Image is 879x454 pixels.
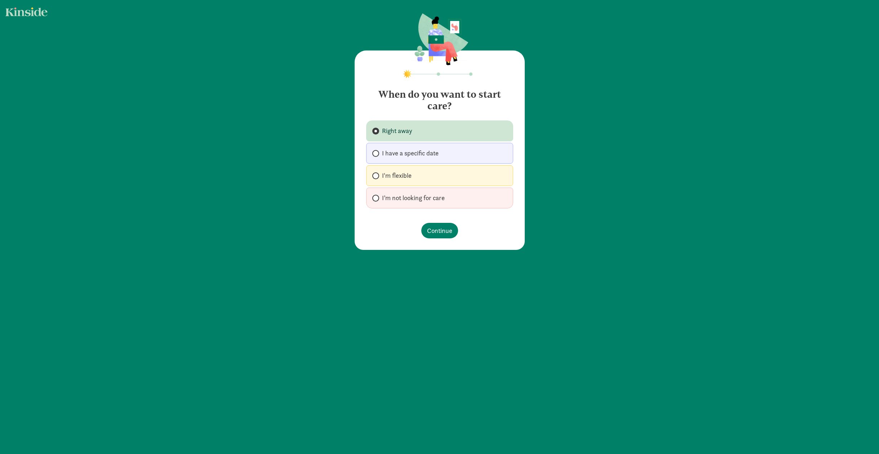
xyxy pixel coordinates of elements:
[427,226,452,235] span: Continue
[382,149,439,158] span: I have a specific date
[382,127,412,135] span: Right away
[366,83,513,112] h4: When do you want to start care?
[421,223,458,238] button: Continue
[382,194,445,202] span: I’m not looking for care
[382,171,412,180] span: I'm flexible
